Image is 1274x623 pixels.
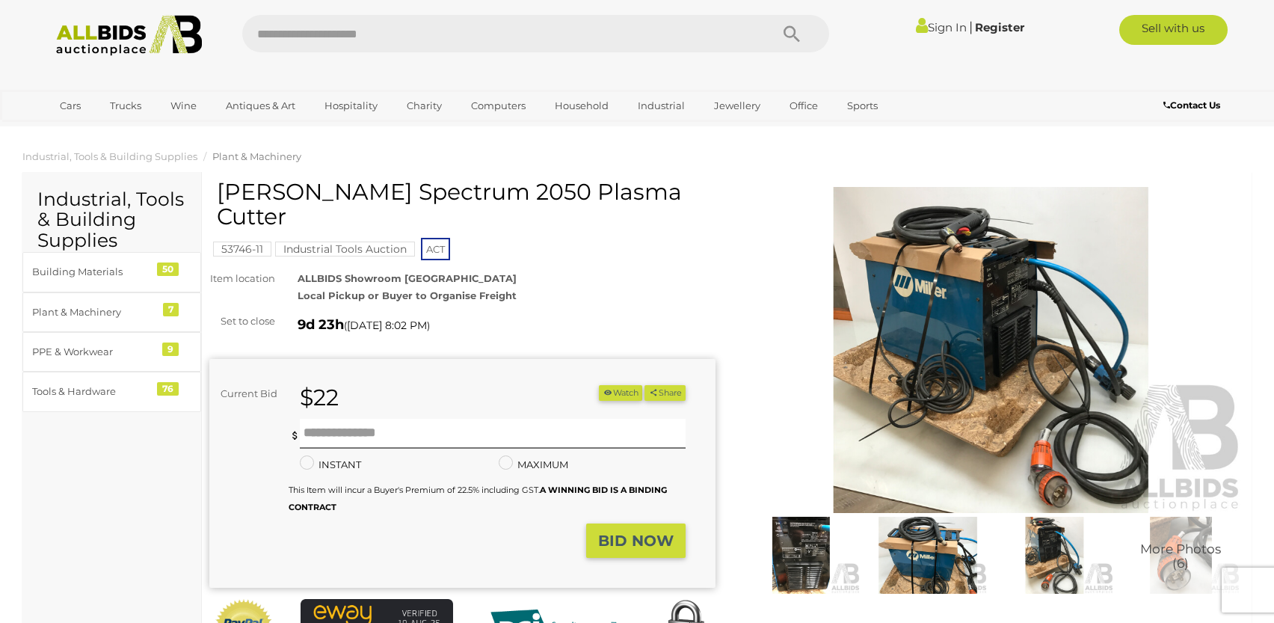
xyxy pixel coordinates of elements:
a: Cars [50,93,90,118]
a: Register [975,20,1024,34]
span: | [969,19,973,35]
button: BID NOW [586,524,686,559]
button: Share [644,385,686,401]
div: 7 [163,303,179,316]
h1: [PERSON_NAME] Spectrum 2050 Plasma Cutter [217,179,712,229]
a: [GEOGRAPHIC_DATA] [50,118,176,143]
span: ( ) [344,319,430,331]
a: Trucks [100,93,151,118]
div: Current Bid [209,385,289,402]
a: Jewellery [704,93,770,118]
a: Wine [161,93,206,118]
h2: Industrial, Tools & Building Supplies [37,189,186,251]
span: [DATE] 8:02 PM [347,319,427,332]
div: 9 [162,343,179,356]
li: Watch this item [599,385,642,401]
div: 76 [157,382,179,396]
div: Set to close [198,313,286,330]
img: Allbids.com.au [48,15,210,56]
strong: BID NOW [598,532,674,550]
a: Contact Us [1163,97,1224,114]
b: Contact Us [1163,99,1220,111]
a: Charity [397,93,452,118]
div: Tools & Hardware [32,383,156,400]
a: Industrial Tools Auction [275,243,415,255]
strong: Local Pickup or Buyer to Organise Freight [298,289,517,301]
a: Plant & Machinery 7 [22,292,201,332]
mark: 53746-11 [213,242,271,257]
img: Miller Spectrum 2050 Plasma Cutter [738,187,1244,513]
strong: 9d 23h [298,316,344,333]
img: Miller Spectrum 2050 Plasma Cutter [742,517,861,594]
div: Plant & Machinery [32,304,156,321]
a: Household [545,93,618,118]
label: INSTANT [300,456,361,473]
img: Miller Spectrum 2050 Plasma Cutter [868,517,987,594]
a: Office [780,93,828,118]
div: Item location [198,270,286,287]
a: Industrial [628,93,695,118]
a: 53746-11 [213,243,271,255]
button: Search [754,15,829,52]
mark: Industrial Tools Auction [275,242,415,257]
div: Building Materials [32,263,156,280]
strong: $22 [300,384,339,411]
button: Watch [599,385,642,401]
a: Antiques & Art [216,93,305,118]
img: Miller Spectrum 2050 Plasma Cutter [995,517,1114,594]
strong: ALLBIDS Showroom [GEOGRAPHIC_DATA] [298,272,517,284]
small: This Item will incur a Buyer's Premium of 22.5% including GST. [289,485,667,512]
span: More Photos (6) [1140,543,1221,571]
label: MAXIMUM [499,456,568,473]
a: Tools & Hardware 76 [22,372,201,411]
span: ACT [421,238,450,260]
a: PPE & Workwear 9 [22,332,201,372]
a: Hospitality [315,93,387,118]
a: Building Materials 50 [22,252,201,292]
a: Sell with us [1119,15,1228,45]
a: Sign In [916,20,967,34]
a: More Photos(6) [1121,517,1240,594]
a: Industrial, Tools & Building Supplies [22,150,197,162]
img: Miller Spectrum 2050 Plasma Cutter [1121,517,1240,594]
a: Sports [837,93,887,118]
a: Computers [461,93,535,118]
div: 50 [157,263,179,276]
div: PPE & Workwear [32,343,156,360]
a: Plant & Machinery [212,150,301,162]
